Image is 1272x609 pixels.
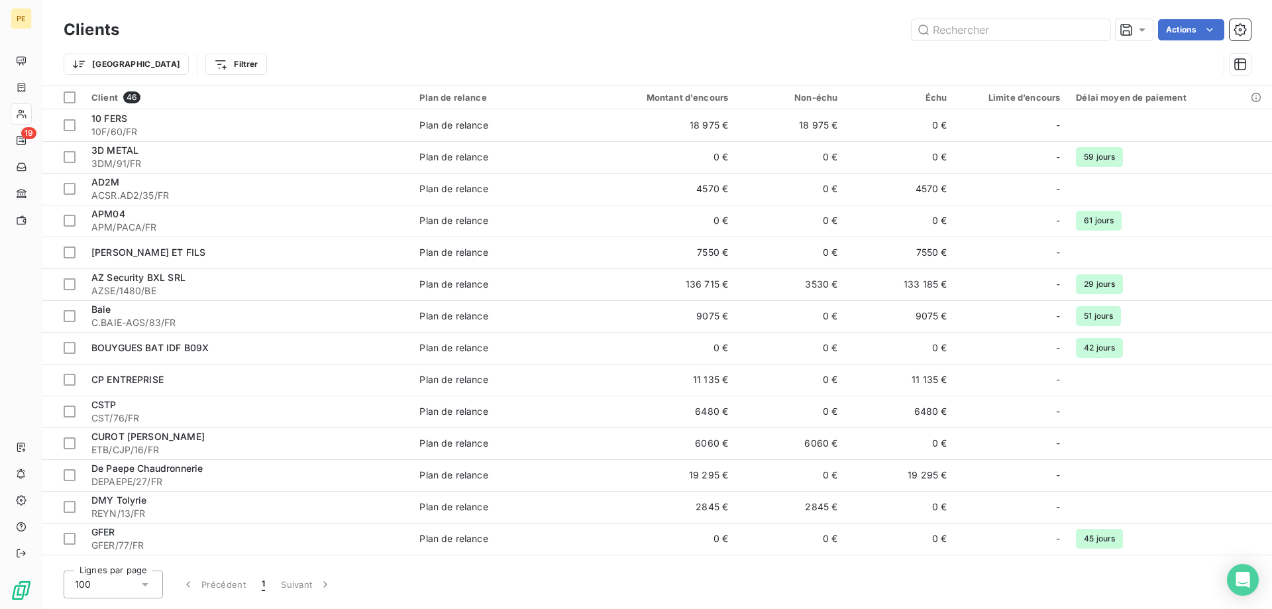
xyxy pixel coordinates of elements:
[91,412,403,425] span: CST/76/FR
[91,113,127,124] span: 10 FERS
[845,205,955,237] td: 0 €
[91,494,147,506] span: DMY Tolyrie
[736,427,845,459] td: 6060 €
[123,91,140,103] span: 46
[590,459,736,491] td: 19 295 €
[91,189,403,202] span: ACSR.AD2/35/FR
[590,332,736,364] td: 0 €
[845,332,955,364] td: 0 €
[1056,532,1060,545] span: -
[845,459,955,491] td: 19 295 €
[1056,405,1060,418] span: -
[853,92,947,103] div: Échu
[590,237,736,268] td: 7550 €
[75,578,91,591] span: 100
[419,182,488,195] div: Plan de relance
[845,523,955,555] td: 0 €
[1056,341,1060,355] span: -
[91,304,111,315] span: Baie
[419,150,488,164] div: Plan de relance
[845,396,955,427] td: 6480 €
[736,396,845,427] td: 0 €
[91,475,403,488] span: DEPAEPE/27/FR
[1056,182,1060,195] span: -
[736,268,845,300] td: 3530 €
[590,364,736,396] td: 11 135 €
[598,92,728,103] div: Montant d'encours
[736,205,845,237] td: 0 €
[419,309,488,323] div: Plan de relance
[1056,373,1060,386] span: -
[419,437,488,450] div: Plan de relance
[1056,246,1060,259] span: -
[1056,469,1060,482] span: -
[845,427,955,459] td: 0 €
[419,246,488,259] div: Plan de relance
[91,463,203,474] span: De Paepe Chaudronnerie
[419,92,581,103] div: Plan de relance
[590,109,736,141] td: 18 975 €
[590,427,736,459] td: 6060 €
[64,18,119,42] h3: Clients
[1076,274,1123,294] span: 29 jours
[91,247,205,258] span: [PERSON_NAME] ET FILS
[419,119,488,132] div: Plan de relance
[736,364,845,396] td: 0 €
[1076,211,1122,231] span: 61 jours
[590,396,736,427] td: 6480 €
[736,523,845,555] td: 0 €
[736,332,845,364] td: 0 €
[91,539,403,552] span: GFER/77/FR
[419,214,488,227] div: Plan de relance
[590,300,736,332] td: 9075 €
[419,341,488,355] div: Plan de relance
[590,523,736,555] td: 0 €
[273,571,340,598] button: Suivant
[91,272,185,283] span: AZ Security BXL SRL
[736,141,845,173] td: 0 €
[91,125,403,138] span: 10F/60/FR
[91,144,138,156] span: 3D METAL
[845,237,955,268] td: 7550 €
[11,8,32,29] div: PE
[845,141,955,173] td: 0 €
[419,500,488,514] div: Plan de relance
[1076,92,1264,103] div: Délai moyen de paiement
[91,526,115,537] span: GFER
[91,221,403,234] span: APM/PACA/FR
[205,54,266,75] button: Filtrer
[419,405,488,418] div: Plan de relance
[845,555,955,586] td: 0 €
[1056,437,1060,450] span: -
[91,208,125,219] span: APM04
[845,268,955,300] td: 133 185 €
[91,558,150,569] span: HELLUY SAS
[736,173,845,205] td: 0 €
[91,316,403,329] span: C.BAIE-AGS/83/FR
[1056,309,1060,323] span: -
[736,300,845,332] td: 0 €
[419,532,488,545] div: Plan de relance
[1076,147,1123,167] span: 59 jours
[91,374,164,385] span: CP ENTREPRISE
[1056,214,1060,227] span: -
[91,92,118,103] span: Client
[1056,119,1060,132] span: -
[845,364,955,396] td: 11 135 €
[590,555,736,586] td: 0 €
[736,237,845,268] td: 0 €
[590,268,736,300] td: 136 715 €
[174,571,254,598] button: Précédent
[91,284,403,298] span: AZSE/1480/BE
[590,173,736,205] td: 4570 €
[419,373,488,386] div: Plan de relance
[11,580,32,601] img: Logo LeanPay
[1056,500,1060,514] span: -
[91,399,117,410] span: CSTP
[91,176,120,188] span: AD2M
[1076,306,1121,326] span: 51 jours
[91,443,403,457] span: ETB/CJP/16/FR
[1056,278,1060,291] span: -
[262,578,265,591] span: 1
[1076,529,1123,549] span: 45 jours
